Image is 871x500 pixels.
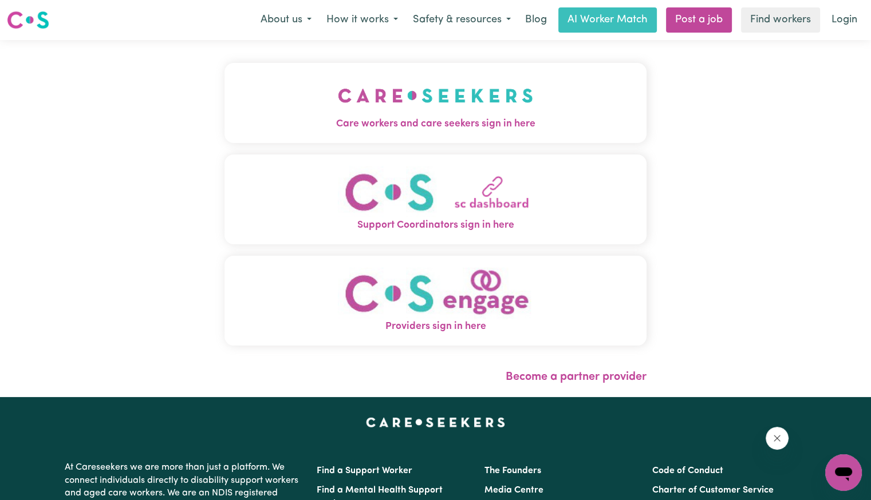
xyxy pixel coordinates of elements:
a: Login [825,7,864,33]
a: Careseekers logo [7,7,49,33]
span: Care workers and care seekers sign in here [224,117,647,132]
a: Media Centre [484,486,543,495]
span: Providers sign in here [224,319,647,334]
img: Careseekers logo [7,10,49,30]
iframe: Close message [766,427,789,450]
a: Become a partner provider [506,371,647,383]
a: The Founders [484,466,541,475]
a: Code of Conduct [652,466,723,475]
a: Post a job [666,7,732,33]
iframe: Button to launch messaging window [825,454,862,491]
a: Blog [518,7,554,33]
a: Charter of Customer Service [652,486,774,495]
span: Need any help? [7,8,69,17]
button: About us [253,8,319,32]
button: How it works [319,8,405,32]
a: Find a Support Worker [317,466,412,475]
span: Support Coordinators sign in here [224,218,647,233]
button: Care workers and care seekers sign in here [224,63,647,143]
a: AI Worker Match [558,7,657,33]
a: Careseekers home page [366,418,505,427]
button: Support Coordinators sign in here [224,154,647,244]
a: Find workers [741,7,820,33]
button: Providers sign in here [224,256,647,346]
button: Safety & resources [405,8,518,32]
